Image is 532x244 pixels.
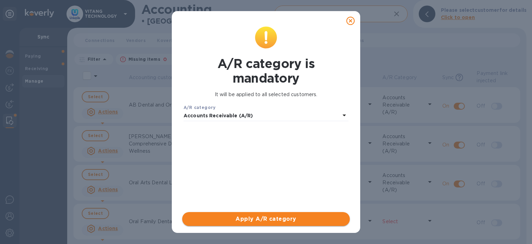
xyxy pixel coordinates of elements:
[188,215,344,223] span: Apply A/R category
[182,212,350,226] button: Apply A/R category
[184,105,216,110] b: A/R category
[184,91,348,98] p: It will be applied to all selected customers.
[184,113,253,118] b: Accounts Receivable (A/R)
[184,56,348,85] h1: A/R category is mandatory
